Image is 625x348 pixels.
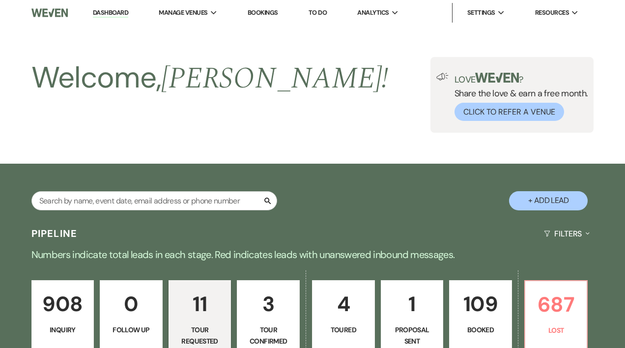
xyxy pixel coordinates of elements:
p: 1 [387,288,437,320]
p: Tour Confirmed [243,324,293,347]
span: [PERSON_NAME] ! [161,56,388,101]
p: Tour Requested [175,324,225,347]
span: Settings [467,8,495,18]
p: Inquiry [38,324,88,335]
p: Booked [455,324,506,335]
img: Weven Logo [31,2,68,23]
p: Follow Up [106,324,156,335]
span: Analytics [357,8,389,18]
p: Proposal Sent [387,324,437,347]
p: 908 [38,288,88,320]
button: Filters [540,221,594,247]
a: Bookings [248,8,278,17]
button: + Add Lead [509,191,588,210]
a: To Do [309,8,327,17]
button: Click to Refer a Venue [455,103,564,121]
div: Share the love & earn a free month. [449,73,588,121]
p: 4 [318,288,369,320]
p: Love ? [455,73,588,84]
a: Dashboard [93,8,128,18]
img: weven-logo-green.svg [475,73,519,83]
p: 11 [175,288,225,320]
span: Manage Venues [159,8,207,18]
input: Search by name, event date, email address or phone number [31,191,277,210]
p: Lost [531,325,581,336]
h2: Welcome, [31,57,389,99]
p: 3 [243,288,293,320]
p: 0 [106,288,156,320]
p: 109 [455,288,506,320]
h3: Pipeline [31,227,78,240]
p: 687 [531,288,581,321]
img: loud-speaker-illustration.svg [436,73,449,81]
p: Toured [318,324,369,335]
span: Resources [535,8,569,18]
